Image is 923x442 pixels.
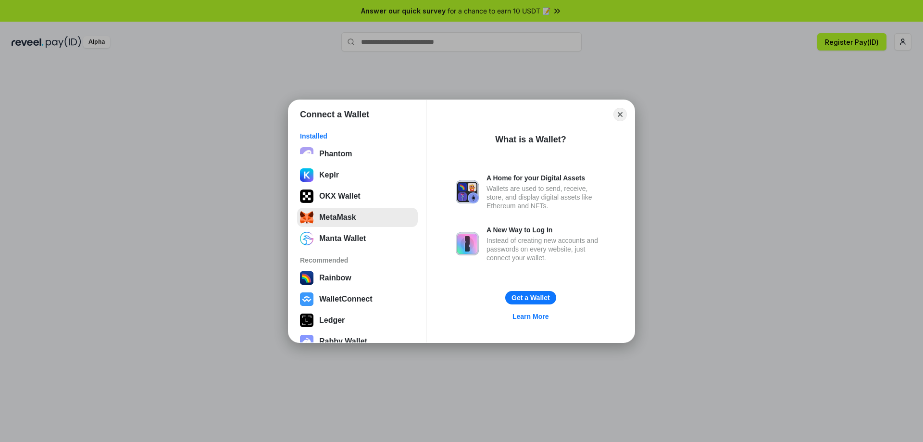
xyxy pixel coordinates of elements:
[319,192,361,201] div: OKX Wallet
[486,184,606,210] div: Wallets are used to send, receive, store, and display digital assets like Ethereum and NFTs.
[300,189,313,203] img: 5VZ71FV6L7PA3gg3tXrdQ+DgLhC+75Wq3no69P3MC0NFQpx2lL04Ql9gHK1bRDjsSBIvScBnDTk1WrlGIZBorIDEYJj+rhdgn...
[511,293,550,302] div: Get a Wallet
[319,150,352,158] div: Phantom
[319,171,339,179] div: Keplr
[297,332,418,351] button: Rabby Wallet
[297,187,418,206] button: OKX Wallet
[300,168,313,182] img: ByMCUfJCc2WaAAAAAElFTkSuQmCC
[319,316,345,325] div: Ledger
[297,208,418,227] button: MetaMask
[300,211,313,224] img: svg+xml;base64,PHN2ZyB3aWR0aD0iMzUiIGhlaWdodD0iMzQiIHZpZXdCb3g9IjAgMCAzNSAzNCIgZmlsbD0ibm9uZSIgeG...
[319,295,373,303] div: WalletConnect
[512,312,549,321] div: Learn More
[486,226,606,234] div: A New Way to Log In
[507,310,554,323] a: Learn More
[613,108,627,121] button: Close
[300,109,369,120] h1: Connect a Wallet
[300,335,313,348] img: svg+xml,%3Csvg%20xmlns%3D%22http%3A%2F%2Fwww.w3.org%2F2000%2Fsvg%22%20fill%3D%22none%22%20viewBox...
[495,134,566,145] div: What is a Wallet?
[319,213,356,222] div: MetaMask
[486,174,606,182] div: A Home for your Digital Assets
[456,232,479,255] img: svg+xml,%3Csvg%20xmlns%3D%22http%3A%2F%2Fwww.w3.org%2F2000%2Fsvg%22%20fill%3D%22none%22%20viewBox...
[319,274,351,282] div: Rainbow
[297,268,418,288] button: Rainbow
[300,232,313,245] img: lE5TvfLb2F2aHAX743cIPx4P8BXvBUPbed6RIAAAAldEVYdGRhdGU6Y3JlYXRlADIwMjQtMDMtMTNUMTU6NTI6MTMrMDA6MDB...
[300,314,313,327] img: svg+xml,%3Csvg%20xmlns%3D%22http%3A%2F%2Fwww.w3.org%2F2000%2Fsvg%22%20width%3D%2228%22%20height%3...
[300,132,415,140] div: Installed
[456,180,479,203] img: svg+xml,%3Csvg%20xmlns%3D%22http%3A%2F%2Fwww.w3.org%2F2000%2Fsvg%22%20fill%3D%22none%22%20viewBox...
[297,229,418,248] button: Manta Wallet
[486,236,606,262] div: Instead of creating new accounts and passwords on every website, just connect your wallet.
[300,271,313,285] img: svg+xml,%3Csvg%20width%3D%22120%22%20height%3D%22120%22%20viewBox%3D%220%200%20120%20120%22%20fil...
[300,256,415,265] div: Recommended
[300,147,313,161] img: epq2vO3P5aLWl15yRS7Q49p1fHTx2Sgh99jU3kfXv7cnPATIVQHAx5oQs66JWv3SWEjHOsb3kKgmE5WNBxBId7C8gm8wEgOvz...
[319,234,366,243] div: Manta Wallet
[297,144,418,164] button: Phantom
[505,291,556,304] button: Get a Wallet
[297,290,418,309] button: WalletConnect
[297,165,418,185] button: Keplr
[319,337,367,346] div: Rabby Wallet
[297,311,418,330] button: Ledger
[300,292,313,306] img: svg+xml,%3Csvg%20width%3D%2228%22%20height%3D%2228%22%20viewBox%3D%220%200%2028%2028%22%20fill%3D...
